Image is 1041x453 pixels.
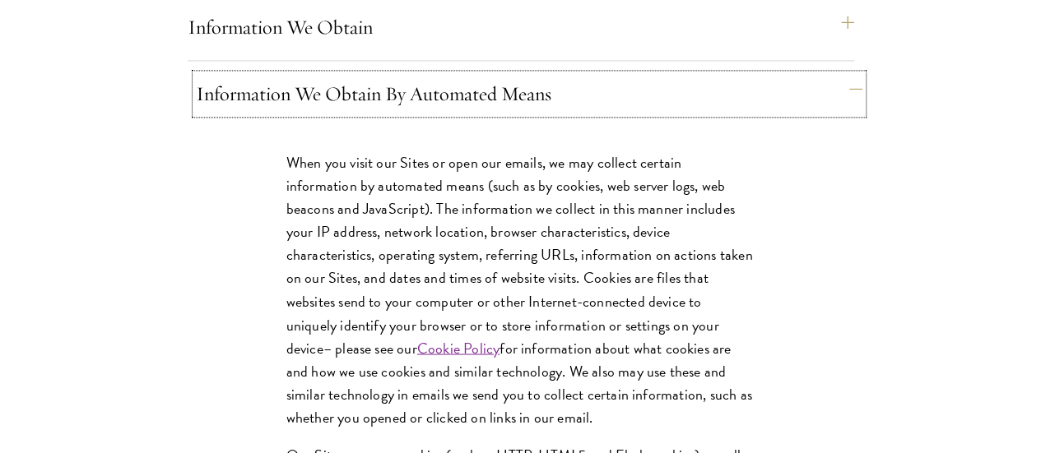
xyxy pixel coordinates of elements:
span: When you visit our Sites or open our emails, we may collect certain information by automated mean... [286,151,753,358]
button: Information We Obtain [188,7,854,47]
button: Information We Obtain By Automated Means [196,74,862,113]
a: Cookie Policy [417,336,500,358]
span: for information about what cookies are and how we use cookies and similar technology. We also may... [286,336,752,428]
